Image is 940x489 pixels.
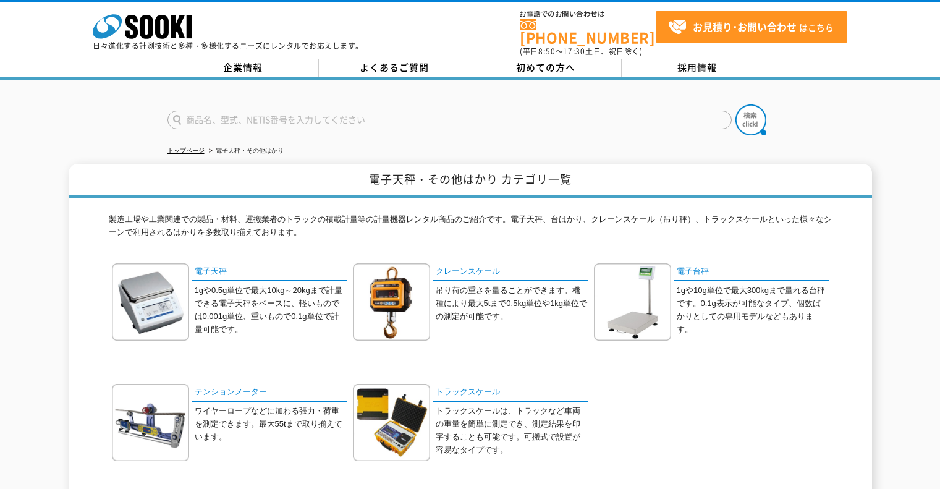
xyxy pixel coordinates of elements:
p: 吊り荷の重さを量ることができます。機種により最大5tまで0.5kg単位や1kg単位での測定が可能です。 [436,284,588,323]
a: お見積り･お問い合わせはこちら [656,11,847,43]
h1: 電子天秤・その他はかり カテゴリ一覧 [69,164,872,198]
a: 採用情報 [622,59,773,77]
img: btn_search.png [735,104,766,135]
a: 初めての方へ [470,59,622,77]
span: (平日 ～ 土日、祝日除く) [520,46,642,57]
img: 電子天秤 [112,263,189,341]
p: トラックスケールは、トラックなど車両の重量を簡単に測定でき、測定結果を印字することも可能です。可搬式で設置が容易なタイプです。 [436,405,588,456]
a: 電子天秤 [192,263,347,281]
input: 商品名、型式、NETIS番号を入力してください [167,111,732,129]
p: 製造工場や工業関連での製品・材料、運搬業者のトラックの積載計量等の計量機器レンタル商品のご紹介です。電子天秤、台はかり、クレーンスケール（吊り秤）、トラックスケールといった様々なシーンで利用され... [109,213,832,245]
img: トラックスケール [353,384,430,461]
p: ワイヤーロープなどに加わる張力・荷重を測定できます。最大55tまで取り揃えています。 [195,405,347,443]
strong: お見積り･お問い合わせ [693,19,797,34]
a: [PHONE_NUMBER] [520,19,656,45]
p: 日々進化する計測技術と多種・多様化するニーズにレンタルでお応えします。 [93,42,363,49]
img: テンションメーター [112,384,189,461]
a: よくあるご質問 [319,59,470,77]
a: トップページ [167,147,205,154]
span: 初めての方へ [516,61,575,74]
a: トラックスケール [433,384,588,402]
p: 1gや10g単位で最大300kgまで量れる台秤です。0.1g表示が可能なタイプ、個数ばかりとしての専用モデルなどもあります。 [677,284,829,336]
span: はこちら [668,18,834,36]
span: 8:50 [538,46,556,57]
p: 1gや0.5g単位で最大10kg～20kgまで計量できる電子天秤をベースに、軽いものでは0.001g単位、重いもので0.1g単位で計量可能です。 [195,284,347,336]
span: 17:30 [563,46,585,57]
a: 企業情報 [167,59,319,77]
img: クレーンスケール [353,263,430,341]
a: テンションメーター [192,384,347,402]
img: 電子台秤 [594,263,671,341]
a: クレーンスケール [433,263,588,281]
li: 電子天秤・その他はかり [206,145,284,158]
a: 電子台秤 [674,263,829,281]
span: お電話でのお問い合わせは [520,11,656,18]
